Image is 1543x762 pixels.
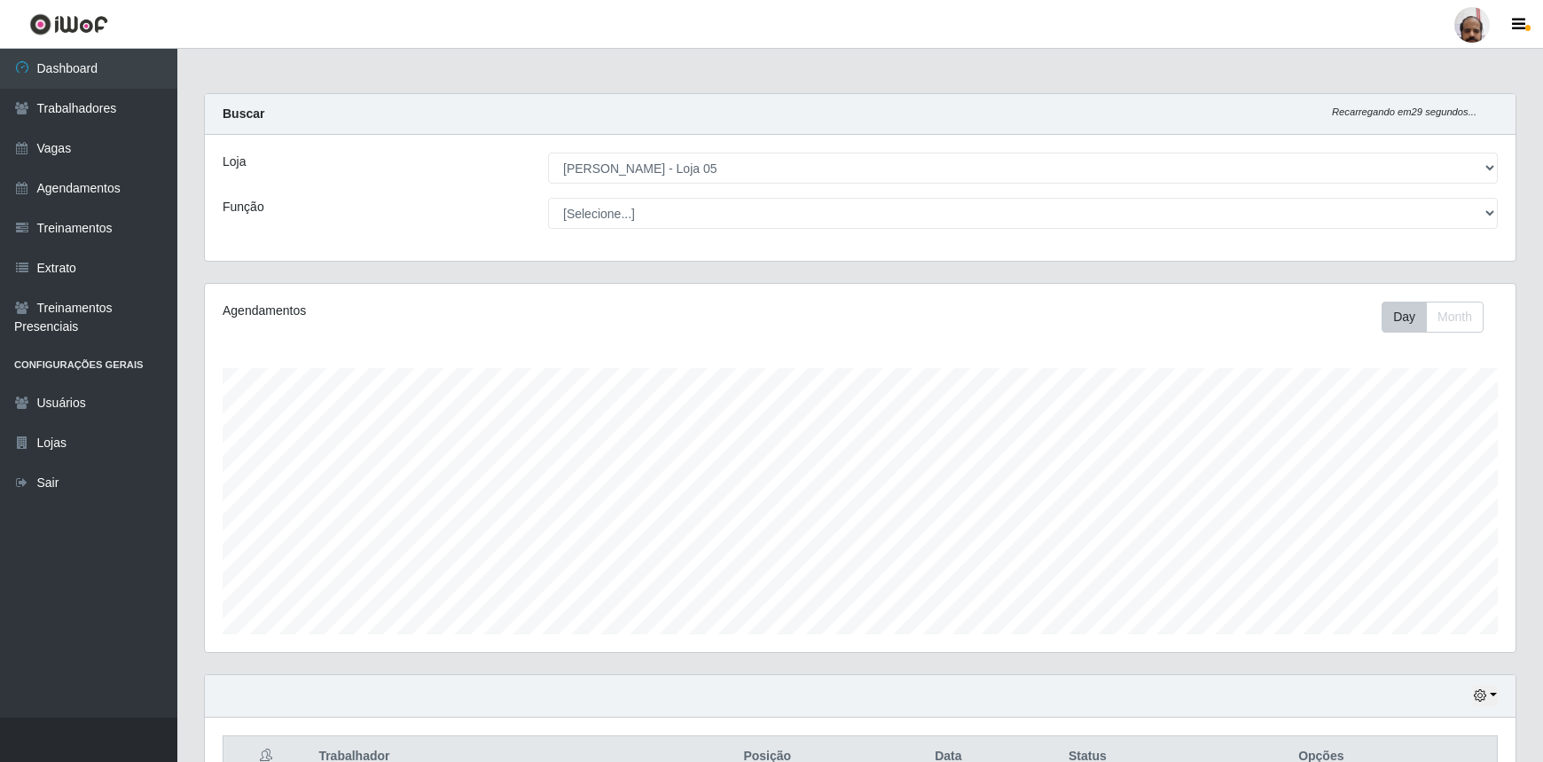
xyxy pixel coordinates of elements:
div: First group [1382,302,1484,333]
i: Recarregando em 29 segundos... [1332,106,1476,117]
button: Day [1382,302,1427,333]
label: Loja [223,153,246,171]
div: Toolbar with button groups [1382,302,1498,333]
button: Month [1426,302,1484,333]
label: Função [223,198,264,216]
strong: Buscar [223,106,264,121]
img: CoreUI Logo [29,13,108,35]
div: Agendamentos [223,302,739,320]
